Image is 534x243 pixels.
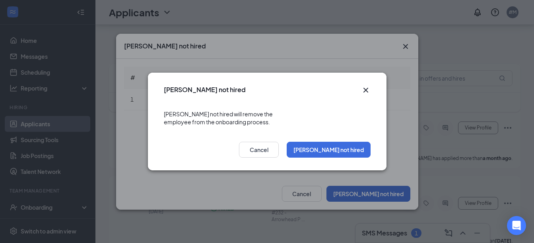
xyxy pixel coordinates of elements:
[164,102,371,134] div: [PERSON_NAME] not hired will remove the employee from the onboarding process.
[361,85,371,95] button: Close
[361,85,371,95] svg: Cross
[239,142,279,158] button: Cancel
[507,216,526,235] div: Open Intercom Messenger
[164,85,246,94] h3: [PERSON_NAME] not hired
[287,142,371,158] button: [PERSON_NAME] not hired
